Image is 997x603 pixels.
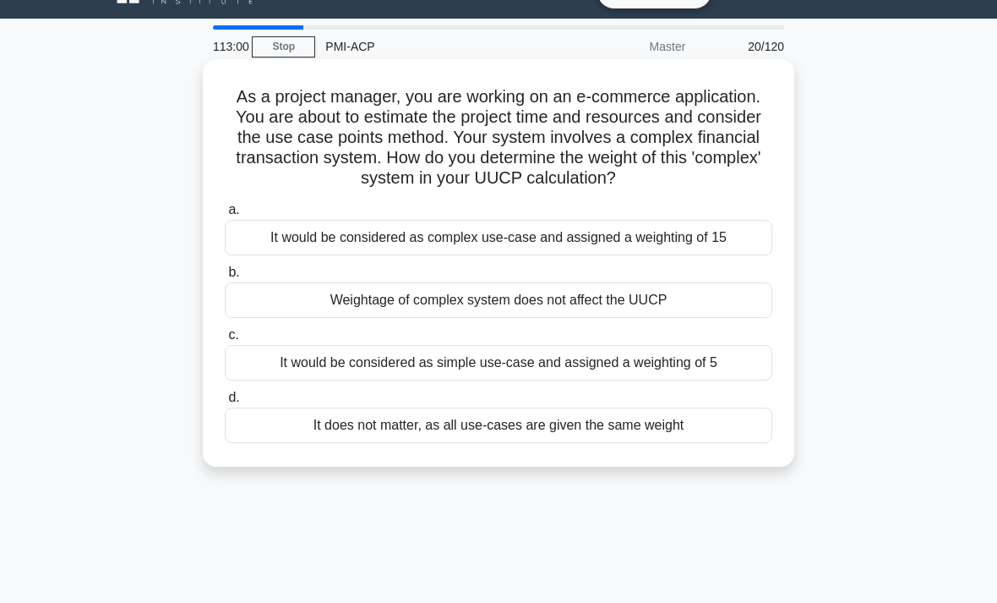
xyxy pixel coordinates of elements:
a: Stop [252,36,315,58]
span: b. [228,265,239,279]
span: a. [228,202,239,217]
h5: As a project manager, you are working on an e-commerce application. You are about to estimate the... [223,86,774,189]
div: PMI-ACP [315,30,548,63]
div: It would be considered as simple use-case and assigned a weighting of 5 [225,345,772,381]
span: c. [228,327,238,342]
div: It would be considered as complex use-case and assigned a weighting of 15 [225,220,772,255]
div: It does not matter, as all use-cases are given the same weight [225,408,772,443]
div: 113:00 [203,30,252,63]
div: Master [548,30,695,63]
div: Weightage of complex system does not affect the UUCP [225,282,772,318]
span: d. [228,390,239,404]
div: 20/120 [695,30,794,63]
